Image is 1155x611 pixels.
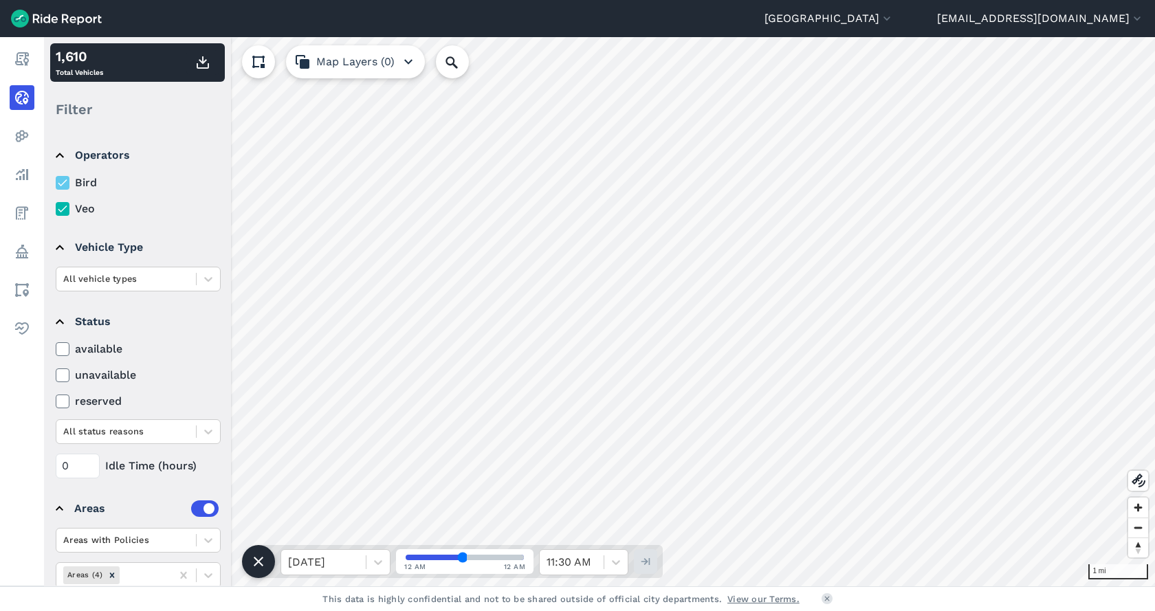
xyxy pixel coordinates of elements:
[10,162,34,187] a: Analyze
[56,393,221,410] label: reserved
[56,46,103,79] div: Total Vehicles
[937,10,1144,27] button: [EMAIL_ADDRESS][DOMAIN_NAME]
[56,136,219,175] summary: Operators
[10,124,34,148] a: Heatmaps
[10,278,34,302] a: Areas
[504,562,526,572] span: 12 AM
[56,175,221,191] label: Bird
[56,341,221,357] label: available
[10,85,34,110] a: Realtime
[44,37,1155,586] canvas: Map
[727,592,800,606] a: View our Terms.
[56,228,219,267] summary: Vehicle Type
[436,45,491,78] input: Search Location or Vehicles
[56,302,219,341] summary: Status
[50,88,225,131] div: Filter
[10,239,34,264] a: Policy
[1128,518,1148,537] button: Zoom out
[56,201,221,217] label: Veo
[56,454,221,478] div: Idle Time (hours)
[11,10,102,27] img: Ride Report
[1088,564,1149,579] div: 1 mi
[10,316,34,341] a: Health
[404,562,426,572] span: 12 AM
[56,367,221,384] label: unavailable
[74,500,219,517] div: Areas
[56,46,103,67] div: 1,610
[764,10,894,27] button: [GEOGRAPHIC_DATA]
[104,566,120,584] div: Remove Areas (4)
[56,489,219,528] summary: Areas
[286,45,425,78] button: Map Layers (0)
[1128,498,1148,518] button: Zoom in
[10,201,34,225] a: Fees
[1128,537,1148,557] button: Reset bearing to north
[63,566,104,584] div: Areas (4)
[10,47,34,71] a: Report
